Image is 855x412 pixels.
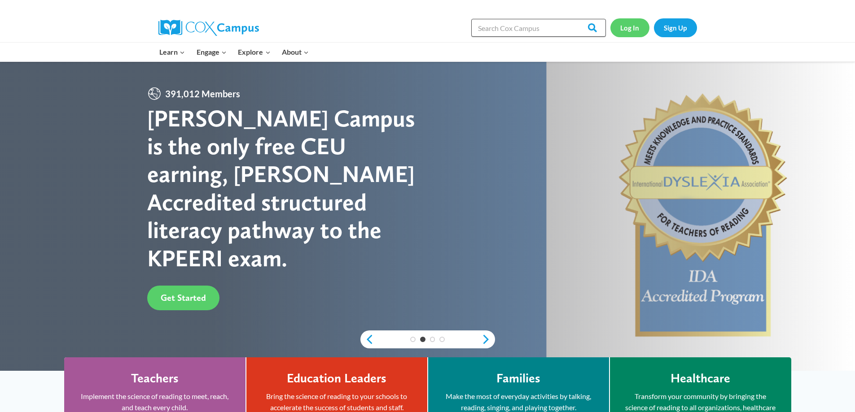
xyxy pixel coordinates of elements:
div: [PERSON_NAME] Campus is the only free CEU earning, [PERSON_NAME] Accredited structured literacy p... [147,104,428,272]
img: Cox Campus [158,20,259,36]
h4: Healthcare [671,371,730,386]
button: Child menu of Learn [154,43,191,61]
button: Child menu of About [276,43,315,61]
span: Get Started [161,292,206,303]
a: Sign Up [654,18,697,37]
input: Search Cox Campus [471,19,606,37]
h4: Families [496,371,540,386]
button: Child menu of Explore [232,43,276,61]
a: Log In [610,18,649,37]
nav: Secondary Navigation [610,18,697,37]
a: Get Started [147,286,219,310]
span: 391,012 Members [162,87,244,101]
nav: Primary Navigation [154,43,315,61]
h4: Education Leaders [287,371,386,386]
h4: Teachers [131,371,179,386]
button: Child menu of Engage [191,43,232,61]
